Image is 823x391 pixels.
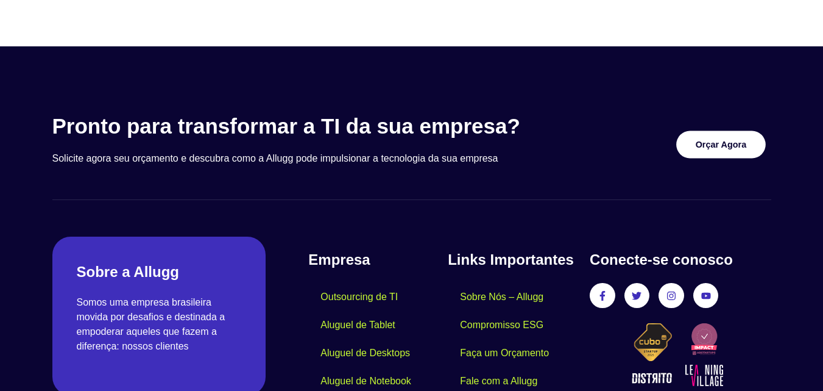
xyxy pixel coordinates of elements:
a: Compromisso ESG [448,311,556,339]
h2: Sobre a Allugg [77,261,242,283]
div: Widget de chat [762,332,823,391]
h4: Links Importantes [448,249,578,271]
h3: Pronto para transformar a TI da sua empresa? [52,113,577,139]
iframe: Chat Widget [762,332,823,391]
h4: Conecte-se conosco [590,249,771,271]
a: Sobre Nós – Allugg [448,283,556,311]
h4: Empresa [308,249,448,271]
span: Orçar Agora [696,140,747,148]
p: Solicite agora seu orçamento e descubra como a Allugg pode impulsionar a tecnologia da sua empresa [52,151,577,166]
a: Outsourcing de TI [308,283,410,311]
a: Faça um Orçamento [448,339,561,367]
a: Aluguel de Desktops [308,339,422,367]
a: Aluguel de Tablet [308,311,407,339]
a: Orçar Agora [676,131,766,158]
p: Somos uma empresa brasileira movida por desafios e destinada a empoderar aqueles que fazem a dife... [77,295,242,354]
